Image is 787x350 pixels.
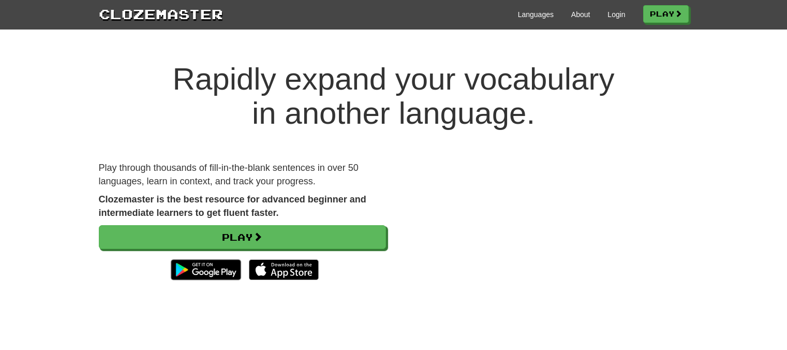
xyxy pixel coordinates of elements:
a: Login [607,9,625,20]
strong: Clozemaster is the best resource for advanced beginner and intermediate learners to get fluent fa... [99,194,366,218]
a: About [571,9,590,20]
a: Play [643,5,689,23]
a: Languages [518,9,554,20]
a: Clozemaster [99,4,223,23]
img: Download_on_the_App_Store_Badge_US-UK_135x40-25178aeef6eb6b83b96f5f2d004eda3bffbb37122de64afbaef7... [249,259,319,280]
img: Get it on Google Play [166,254,246,285]
a: Play [99,225,386,249]
p: Play through thousands of fill-in-the-blank sentences in over 50 languages, learn in context, and... [99,162,386,188]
